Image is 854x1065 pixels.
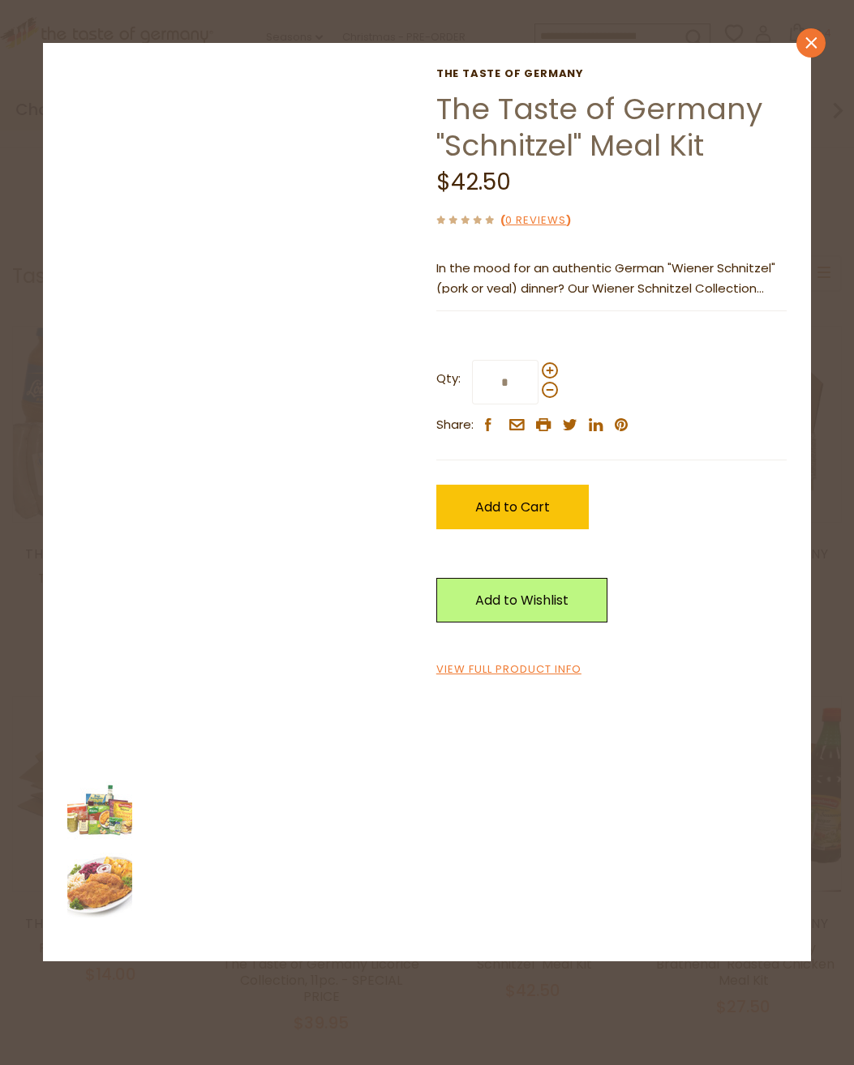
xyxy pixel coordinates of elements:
a: View Full Product Info [436,661,581,678]
a: 0 Reviews [505,212,566,229]
a: The Taste of Germany "Schnitzel" Meal Kit [436,88,762,166]
img: The Taste of Germany "Schnitzel" Meal Kit [67,853,132,917]
a: The Taste of Germany [436,67,787,80]
strong: Qty: [436,369,461,389]
input: Qty: [472,360,539,404]
span: Add to Cart [475,498,550,516]
span: Share: [436,415,474,435]
span: ( ) [500,212,571,228]
img: The Taste of Germany "Schnitzel" Meal Kit [67,781,132,846]
span: $42.50 [436,166,511,198]
p: In the mood for an authentic German "Wiener Schnitzel" (pork or veal) dinner? Our Wiener Schnitze... [436,259,787,299]
a: Add to Wishlist [436,578,607,622]
button: Add to Cart [436,485,589,529]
